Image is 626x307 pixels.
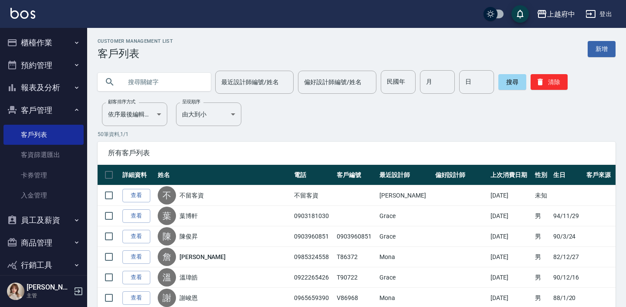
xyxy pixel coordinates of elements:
[108,99,135,105] label: 顧客排序方式
[158,207,176,225] div: 葉
[533,226,551,247] td: 男
[102,102,167,126] div: 依序最後編輯時間
[156,165,292,185] th: 姓名
[3,209,84,232] button: 員工及薪資
[533,247,551,267] td: 男
[3,145,84,165] a: 客資篩選匯出
[122,209,150,223] a: 查看
[533,267,551,288] td: 男
[582,6,616,22] button: 登出
[179,273,198,282] a: 溫瑋皓
[292,267,335,288] td: 0922265426
[158,268,176,287] div: 溫
[122,271,150,284] a: 查看
[179,293,198,302] a: 謝峻恩
[488,206,533,226] td: [DATE]
[488,185,533,206] td: [DATE]
[498,74,526,90] button: 搜尋
[551,226,584,247] td: 90/3/24
[488,267,533,288] td: [DATE]
[179,252,226,261] a: [PERSON_NAME]
[122,189,150,202] a: 查看
[292,206,335,226] td: 0903181030
[292,247,335,267] td: 0985324558
[377,226,433,247] td: Grace
[335,267,377,288] td: T90722
[158,248,176,266] div: 詹
[3,254,84,276] button: 行銷工具
[179,211,198,220] a: 葉博軒
[335,247,377,267] td: T86372
[120,165,156,185] th: 詳細資料
[3,99,84,122] button: 客戶管理
[551,247,584,267] td: 82/12/27
[3,54,84,77] button: 預約管理
[10,8,35,19] img: Logo
[377,247,433,267] td: Mona
[377,165,433,185] th: 最近設計師
[511,5,529,23] button: save
[3,76,84,99] button: 報表及分析
[551,267,584,288] td: 90/12/16
[292,165,335,185] th: 電話
[98,48,173,60] h3: 客戶列表
[27,283,71,292] h5: [PERSON_NAME]
[27,292,71,300] p: 主管
[551,165,584,185] th: 生日
[531,74,568,90] button: 清除
[7,283,24,300] img: Person
[488,226,533,247] td: [DATE]
[584,165,616,185] th: 客戶來源
[182,99,200,105] label: 呈現順序
[158,289,176,307] div: 謝
[122,291,150,305] a: 查看
[98,130,616,138] p: 50 筆資料, 1 / 1
[176,102,241,126] div: 由大到小
[488,165,533,185] th: 上次消費日期
[3,165,84,185] a: 卡券管理
[122,250,150,264] a: 查看
[179,191,204,200] a: 不留客資
[158,227,176,246] div: 陳
[433,165,488,185] th: 偏好設計師
[533,5,579,23] button: 上越府中
[3,31,84,54] button: 櫃檯作業
[377,185,433,206] td: [PERSON_NAME]
[488,247,533,267] td: [DATE]
[292,226,335,247] td: 0903960851
[335,226,377,247] td: 0903960851
[98,38,173,44] h2: Customer Management List
[588,41,616,57] a: 新增
[551,206,584,226] td: 94/11/29
[3,185,84,205] a: 入金管理
[122,70,204,94] input: 搜尋關鍵字
[533,206,551,226] td: 男
[377,206,433,226] td: Grace
[158,186,176,205] div: 不
[122,230,150,243] a: 查看
[3,232,84,254] button: 商品管理
[377,267,433,288] td: Grace
[335,165,377,185] th: 客戶編號
[533,185,551,206] td: 未知
[292,185,335,206] td: 不留客資
[179,232,198,241] a: 陳俊昇
[3,125,84,145] a: 客戶列表
[547,9,575,20] div: 上越府中
[533,165,551,185] th: 性別
[108,149,605,157] span: 所有客戶列表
